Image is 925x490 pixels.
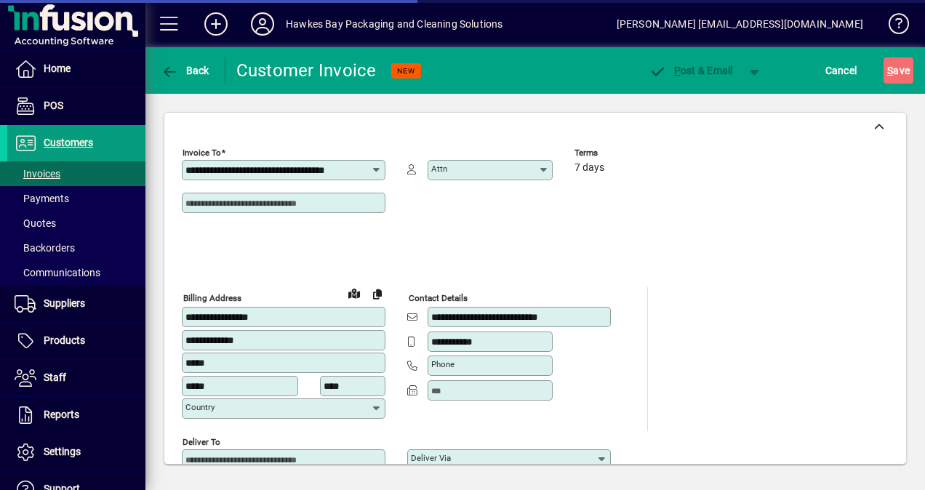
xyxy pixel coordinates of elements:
[884,57,913,84] button: Save
[183,148,221,158] mat-label: Invoice To
[193,11,239,37] button: Add
[15,193,69,204] span: Payments
[431,164,447,174] mat-label: Attn
[878,3,907,50] a: Knowledge Base
[574,162,604,174] span: 7 days
[15,168,60,180] span: Invoices
[366,282,389,305] button: Copy to Delivery address
[44,409,79,420] span: Reports
[7,397,145,433] a: Reports
[7,211,145,236] a: Quotes
[7,260,145,285] a: Communications
[617,12,863,36] div: [PERSON_NAME] [EMAIL_ADDRESS][DOMAIN_NAME]
[15,267,100,278] span: Communications
[145,57,225,84] app-page-header-button: Back
[7,88,145,124] a: POS
[44,446,81,457] span: Settings
[411,453,451,463] mat-label: Deliver via
[343,281,366,305] a: View on map
[286,12,503,36] div: Hawkes Bay Packaging and Cleaning Solutions
[7,161,145,186] a: Invoices
[641,57,740,84] button: Post & Email
[183,436,220,446] mat-label: Deliver To
[44,63,71,74] span: Home
[15,242,75,254] span: Backorders
[887,59,910,82] span: ave
[185,402,215,412] mat-label: Country
[7,323,145,359] a: Products
[887,65,893,76] span: S
[157,57,213,84] button: Back
[397,66,415,76] span: NEW
[239,11,286,37] button: Profile
[44,137,93,148] span: Customers
[7,186,145,211] a: Payments
[7,51,145,87] a: Home
[161,65,209,76] span: Back
[7,360,145,396] a: Staff
[44,371,66,383] span: Staff
[15,217,56,229] span: Quotes
[44,100,63,111] span: POS
[44,297,85,309] span: Suppliers
[44,334,85,346] span: Products
[7,434,145,470] a: Settings
[649,65,733,76] span: ost & Email
[7,286,145,322] a: Suppliers
[236,59,377,82] div: Customer Invoice
[7,236,145,260] a: Backorders
[674,65,681,76] span: P
[431,359,455,369] mat-label: Phone
[574,148,662,158] span: Terms
[825,59,857,82] span: Cancel
[822,57,861,84] button: Cancel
